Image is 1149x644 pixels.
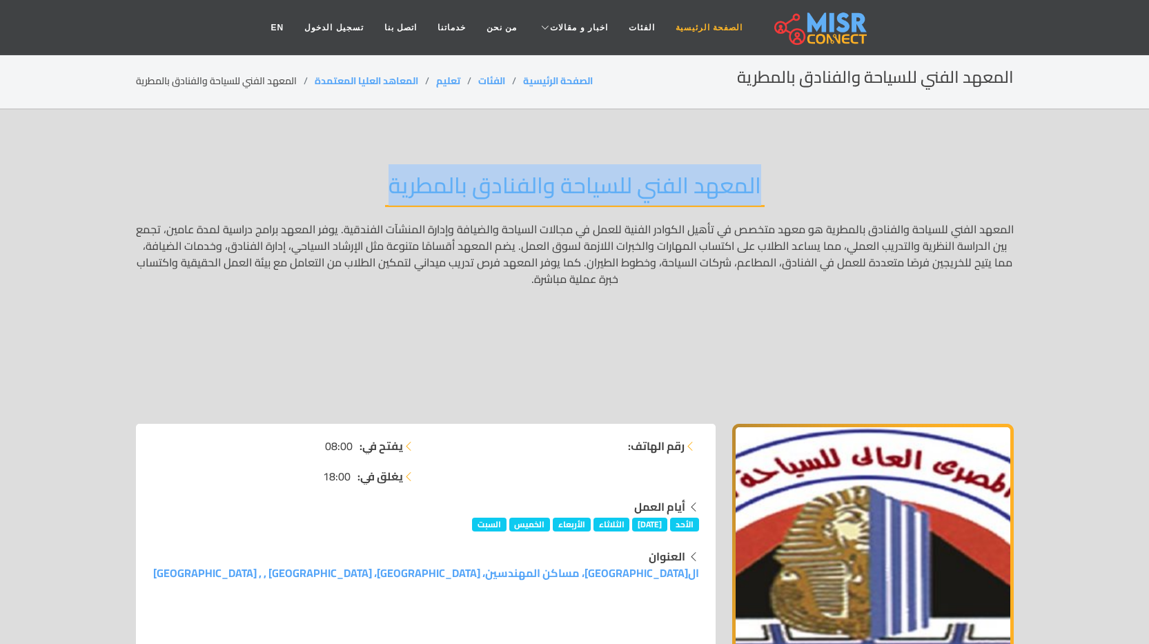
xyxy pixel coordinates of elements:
[774,10,867,45] img: main.misr_connect
[632,518,667,531] span: [DATE]
[523,72,593,90] a: الصفحة الرئيسية
[634,496,685,517] strong: أيام العمل
[527,14,618,41] a: اخبار و مقالات
[360,438,403,454] strong: يفتح في:
[325,438,353,454] span: 08:00
[476,14,527,41] a: من نحن
[323,468,351,485] span: 18:00
[509,518,551,531] span: الخميس
[628,438,685,454] strong: رقم الهاتف:
[427,14,476,41] a: خدماتنا
[385,172,765,207] h2: المعهد الفني للسياحة والفنادق بالمطرية
[665,14,753,41] a: الصفحة الرئيسية
[436,72,460,90] a: تعليم
[472,518,507,531] span: السبت
[374,14,427,41] a: اتصل بنا
[649,546,685,567] strong: العنوان
[153,563,699,583] a: ال[GEOGRAPHIC_DATA]، مساكن المهندسين، [GEOGRAPHIC_DATA]، [GEOGRAPHIC_DATA] , , [GEOGRAPHIC_DATA]
[550,21,608,34] span: اخبار و مقالات
[315,72,418,90] a: المعاهد العليا المعتمدة
[618,14,665,41] a: الفئات
[294,14,373,41] a: تسجيل الدخول
[478,72,505,90] a: الفئات
[553,518,591,531] span: الأربعاء
[737,68,1014,88] h2: المعهد الفني للسياحة والفنادق بالمطرية
[670,518,699,531] span: الأحد
[136,221,1014,403] p: المعهد الفني للسياحة والفنادق بالمطرية هو معهد متخصص في تأهيل الكوادر الفنية للعمل في مجالات السي...
[357,468,403,485] strong: يغلق في:
[136,74,315,88] li: المعهد الفني للسياحة والفنادق بالمطرية
[261,14,295,41] a: EN
[593,518,630,531] span: الثلاثاء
